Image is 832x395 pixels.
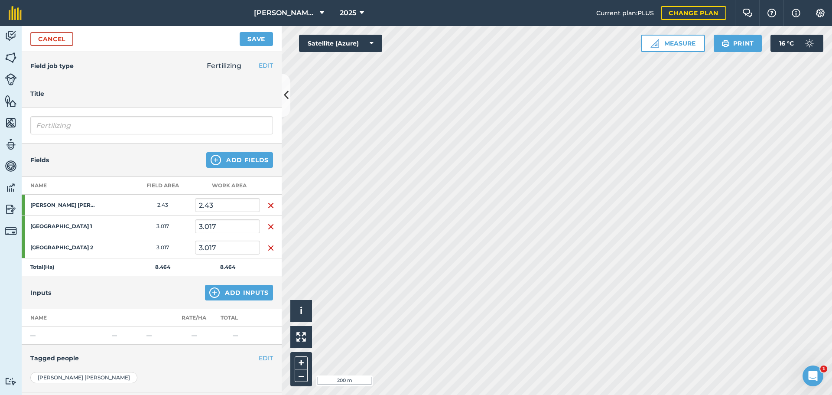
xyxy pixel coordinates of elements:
[5,51,17,64] img: svg+xml;base64,PHN2ZyB4bWxucz0iaHR0cDovL3d3dy53My5vcmcvMjAwMC9zdmciIHdpZHRoPSI1NiIgaGVpZ2h0PSI2MC...
[30,244,98,251] strong: [GEOGRAPHIC_DATA] 2
[803,366,823,386] iframe: Intercom live chat
[205,285,273,300] button: Add Inputs
[770,35,823,52] button: 16 °C
[5,138,17,151] img: svg+xml;base64,PD94bWwgdmVyc2lvbj0iMS4wIiBlbmNvZGluZz0idXRmLTgiPz4KPCEtLSBHZW5lcmF0b3I6IEFkb2JlIE...
[211,155,221,165] img: svg+xml;base64,PHN2ZyB4bWxucz0iaHR0cDovL3d3dy53My5vcmcvMjAwMC9zdmciIHdpZHRoPSIxNCIgaGVpZ2h0PSIyNC...
[210,309,260,327] th: Total
[178,309,210,327] th: Rate/ Ha
[30,353,273,363] h4: Tagged people
[267,200,274,211] img: svg+xml;base64,PHN2ZyB4bWxucz0iaHR0cDovL3d3dy53My5vcmcvMjAwMC9zdmciIHdpZHRoPSIxNiIgaGVpZ2h0PSIyNC...
[742,9,753,17] img: Two speech bubbles overlapping with the left bubble in the forefront
[130,177,195,195] th: Field Area
[9,6,22,20] img: fieldmargin Logo
[5,116,17,129] img: svg+xml;base64,PHN2ZyB4bWxucz0iaHR0cDovL3d3dy53My5vcmcvMjAwMC9zdmciIHdpZHRoPSI1NiIgaGVpZ2h0PSI2MC...
[5,95,17,108] img: svg+xml;base64,PHN2ZyB4bWxucz0iaHR0cDovL3d3dy53My5vcmcvMjAwMC9zdmciIHdpZHRoPSI1NiIgaGVpZ2h0PSI2MC...
[295,369,308,382] button: –
[5,203,17,216] img: svg+xml;base64,PD94bWwgdmVyc2lvbj0iMS4wIiBlbmNvZGluZz0idXRmLTgiPz4KPCEtLSBHZW5lcmF0b3I6IEFkb2JlIE...
[650,39,659,48] img: Ruler icon
[815,9,825,17] img: A cog icon
[155,264,170,270] strong: 8.464
[108,327,143,345] td: —
[259,61,273,70] button: EDIT
[5,181,17,194] img: svg+xml;base64,PD94bWwgdmVyc2lvbj0iMS4wIiBlbmNvZGluZz0idXRmLTgiPz4KPCEtLSBHZW5lcmF0b3I6IEFkb2JlIE...
[220,264,235,270] strong: 8.464
[295,356,308,369] button: +
[22,309,108,327] th: Name
[30,372,137,383] div: [PERSON_NAME] [PERSON_NAME]
[254,8,316,18] span: [PERSON_NAME] Contracting
[779,35,794,52] span: 16 ° C
[267,222,274,232] img: svg+xml;base64,PHN2ZyB4bWxucz0iaHR0cDovL3d3dy53My5vcmcvMjAwMC9zdmciIHdpZHRoPSIxNiIgaGVpZ2h0PSIyNC...
[661,6,726,20] a: Change plan
[195,177,260,195] th: Work area
[30,89,273,98] h4: Title
[259,353,273,363] button: EDIT
[641,35,705,52] button: Measure
[340,8,356,18] span: 2025
[130,216,195,237] td: 3.017
[30,264,54,270] strong: Total ( Ha )
[5,73,17,85] img: svg+xml;base64,PD94bWwgdmVyc2lvbj0iMS4wIiBlbmNvZGluZz0idXRmLTgiPz4KPCEtLSBHZW5lcmF0b3I6IEFkb2JlIE...
[267,243,274,253] img: svg+xml;base64,PHN2ZyB4bWxucz0iaHR0cDovL3d3dy53My5vcmcvMjAwMC9zdmciIHdpZHRoPSIxNiIgaGVpZ2h0PSIyNC...
[820,366,827,372] span: 1
[130,195,195,216] td: 2.43
[30,155,49,165] h4: Fields
[30,223,98,230] strong: [GEOGRAPHIC_DATA] 1
[22,327,108,345] td: —
[5,29,17,42] img: svg+xml;base64,PD94bWwgdmVyc2lvbj0iMS4wIiBlbmNvZGluZz0idXRmLTgiPz4KPCEtLSBHZW5lcmF0b3I6IEFkb2JlIE...
[714,35,762,52] button: Print
[767,9,777,17] img: A question mark icon
[209,287,220,298] img: svg+xml;base64,PHN2ZyB4bWxucz0iaHR0cDovL3d3dy53My5vcmcvMjAwMC9zdmciIHdpZHRoPSIxNCIgaGVpZ2h0PSIyNC...
[143,327,178,345] td: —
[206,152,273,168] button: Add Fields
[721,38,730,49] img: svg+xml;base64,PHN2ZyB4bWxucz0iaHR0cDovL3d3dy53My5vcmcvMjAwMC9zdmciIHdpZHRoPSIxOSIgaGVpZ2h0PSIyNC...
[30,116,273,134] input: What needs doing?
[299,35,382,52] button: Satellite (Azure)
[300,305,302,316] span: i
[130,237,195,258] td: 3.017
[30,61,74,71] h4: Field job type
[290,300,312,322] button: i
[296,332,306,342] img: Four arrows, one pointing top left, one top right, one bottom right and the last bottom left
[5,377,17,385] img: svg+xml;base64,PD94bWwgdmVyc2lvbj0iMS4wIiBlbmNvZGluZz0idXRmLTgiPz4KPCEtLSBHZW5lcmF0b3I6IEFkb2JlIE...
[30,288,51,297] h4: Inputs
[792,8,800,18] img: svg+xml;base64,PHN2ZyB4bWxucz0iaHR0cDovL3d3dy53My5vcmcvMjAwMC9zdmciIHdpZHRoPSIxNyIgaGVpZ2h0PSIxNy...
[30,202,98,209] strong: [PERSON_NAME] [PERSON_NAME]
[210,327,260,345] td: —
[5,160,17,173] img: svg+xml;base64,PD94bWwgdmVyc2lvbj0iMS4wIiBlbmNvZGluZz0idXRmLTgiPz4KPCEtLSBHZW5lcmF0b3I6IEFkb2JlIE...
[801,35,818,52] img: svg+xml;base64,PD94bWwgdmVyc2lvbj0iMS4wIiBlbmNvZGluZz0idXRmLTgiPz4KPCEtLSBHZW5lcmF0b3I6IEFkb2JlIE...
[22,177,130,195] th: Name
[5,225,17,237] img: svg+xml;base64,PD94bWwgdmVyc2lvbj0iMS4wIiBlbmNvZGluZz0idXRmLTgiPz4KPCEtLSBHZW5lcmF0b3I6IEFkb2JlIE...
[207,62,241,70] span: Fertilizing
[178,327,210,345] td: —
[240,32,273,46] button: Save
[30,32,73,46] a: Cancel
[596,8,654,18] span: Current plan : PLUS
